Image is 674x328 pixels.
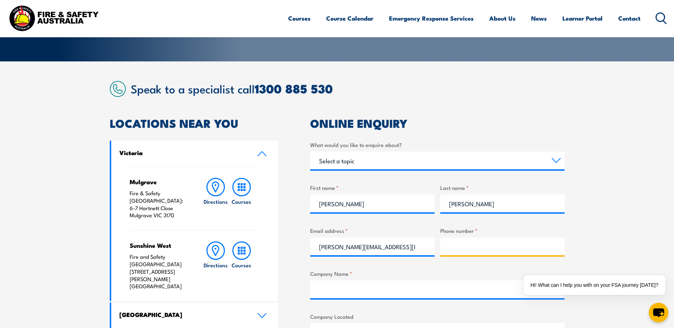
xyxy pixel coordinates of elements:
[310,269,565,278] label: Company Name
[130,190,189,219] p: Fire & Safety [GEOGRAPHIC_DATA]: 6-7 Hartnett Close Mulgrave VIC 3170
[131,82,565,95] h2: Speak to a specialist call
[389,9,474,28] a: Emergency Response Services
[523,275,665,295] div: Hi! What can I help you with on your FSA journey [DATE]?
[229,241,254,290] a: Courses
[119,149,247,157] h4: Victoria
[310,141,565,149] label: What would you like to enquire about?
[203,178,228,219] a: Directions
[310,184,435,192] label: First name
[203,241,228,290] a: Directions
[111,141,278,166] a: Victoria
[288,9,311,28] a: Courses
[531,9,547,28] a: News
[204,261,228,269] h6: Directions
[310,226,435,235] label: Email address
[310,118,565,128] h2: ONLINE ENQUIRY
[310,312,565,321] label: Company Located
[229,178,254,219] a: Courses
[489,9,516,28] a: About Us
[204,198,228,205] h6: Directions
[130,253,189,290] p: Fire and Safety [GEOGRAPHIC_DATA] [STREET_ADDRESS][PERSON_NAME] [GEOGRAPHIC_DATA]
[232,198,251,205] h6: Courses
[649,303,668,322] button: chat-button
[618,9,641,28] a: Contact
[440,226,565,235] label: Phone number
[110,118,278,128] h2: LOCATIONS NEAR YOU
[232,261,251,269] h6: Courses
[130,178,189,186] h4: Mulgrave
[440,184,565,192] label: Last name
[119,311,247,318] h4: [GEOGRAPHIC_DATA]
[255,79,333,98] a: 1300 885 530
[326,9,373,28] a: Course Calendar
[562,9,603,28] a: Learner Portal
[130,241,189,249] h4: Sunshine West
